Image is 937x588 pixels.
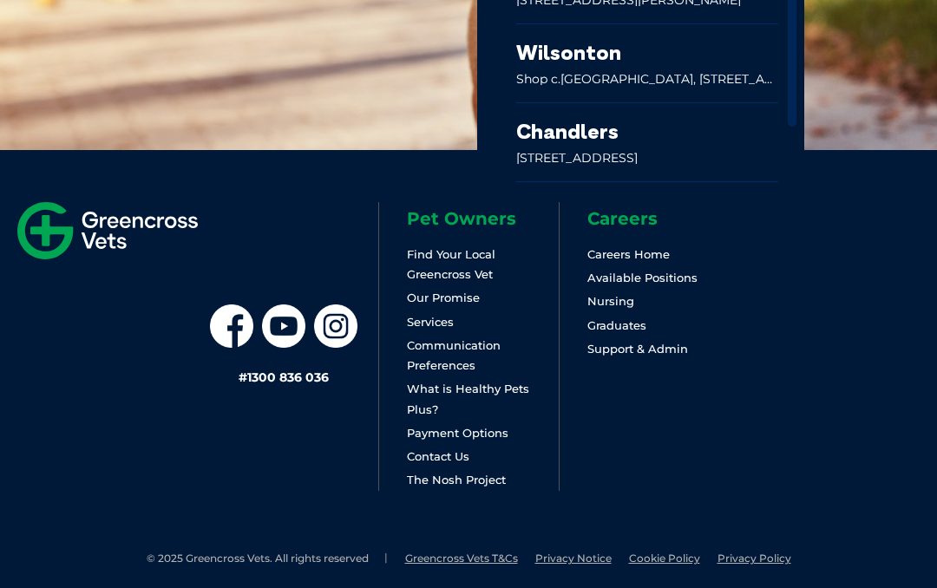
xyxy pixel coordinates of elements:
[587,342,688,356] a: Support & Admin
[407,247,495,281] a: Find Your Local Greencross Vet
[587,318,646,332] a: Graduates
[407,291,480,304] a: Our Promise
[717,552,791,565] a: Privacy Policy
[535,552,612,565] a: Privacy Notice
[587,294,634,308] a: Nursing
[407,426,508,440] a: Payment Options
[407,315,454,329] a: Services
[147,552,388,566] li: © 2025 Greencross Vets. All rights reserved
[587,271,698,284] a: Available Positions
[629,552,700,565] a: Cookie Policy
[587,247,670,261] a: Careers Home
[407,382,529,415] a: What is Healthy Pets Plus?
[587,210,739,227] h6: Careers
[407,449,469,463] a: Contact Us
[407,338,501,372] a: Communication Preferences
[239,369,329,385] a: #1300 836 036
[405,552,518,565] a: Greencross Vets T&Cs
[407,473,506,487] a: The Nosh Project
[407,210,559,227] h6: Pet Owners
[239,369,247,385] span: #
